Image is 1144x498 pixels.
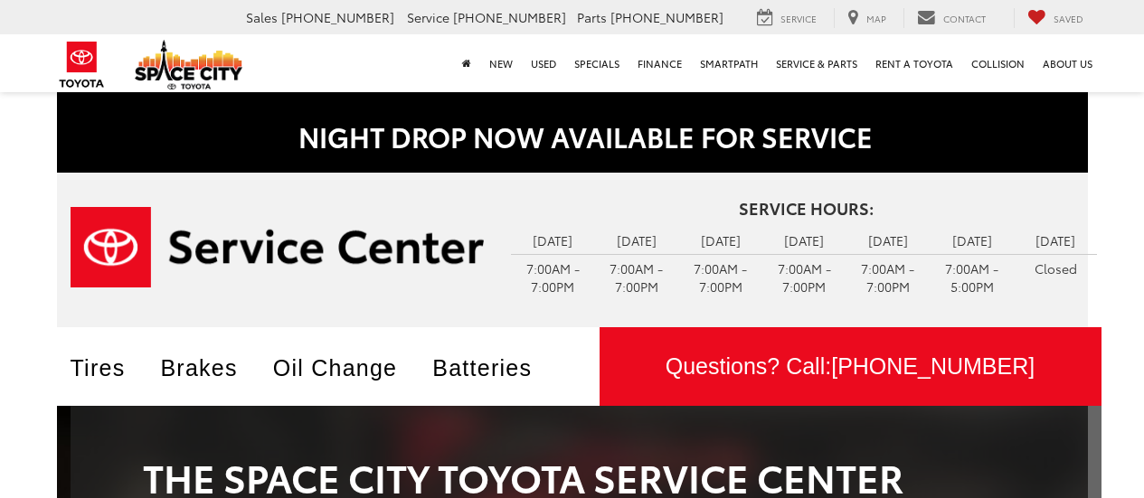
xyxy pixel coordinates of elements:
[834,8,900,28] a: Map
[762,254,846,300] td: 7:00AM - 7:00PM
[866,34,962,92] a: Rent a Toyota
[1034,34,1101,92] a: About Us
[691,34,767,92] a: SmartPath
[762,227,846,254] td: [DATE]
[160,355,260,381] a: Brakes
[407,8,449,26] span: Service
[846,254,931,300] td: 7:00AM - 7:00PM
[831,353,1035,379] span: [PHONE_NUMBER]
[246,8,278,26] span: Sales
[595,254,679,300] td: 7:00AM - 7:00PM
[678,254,762,300] td: 7:00AM - 7:00PM
[48,35,116,94] img: Toyota
[522,34,565,92] a: Used
[600,327,1101,407] a: Questions? Call:[PHONE_NUMBER]
[71,121,1101,151] h2: NIGHT DROP NOW AVAILABLE FOR SERVICE
[780,12,817,25] span: Service
[846,227,931,254] td: [DATE]
[480,34,522,92] a: New
[866,12,886,25] span: Map
[903,8,999,28] a: Contact
[453,8,566,26] span: [PHONE_NUMBER]
[511,227,595,254] td: [DATE]
[1014,227,1098,254] td: [DATE]
[577,8,607,26] span: Parts
[511,254,595,300] td: 7:00AM - 7:00PM
[71,207,485,287] img: Service Center | Space City Toyota in Humble TX
[1014,8,1097,28] a: My Saved Vehicles
[767,34,866,92] a: Service & Parts
[610,8,723,26] span: [PHONE_NUMBER]
[453,34,480,92] a: Home
[1014,254,1098,282] td: Closed
[1054,12,1083,25] span: Saved
[962,34,1034,92] a: Collision
[281,8,394,26] span: [PHONE_NUMBER]
[930,254,1014,300] td: 7:00AM - 5:00PM
[135,40,243,89] img: Space City Toyota
[743,8,830,28] a: Service
[930,227,1014,254] td: [DATE]
[678,227,762,254] td: [DATE]
[595,227,679,254] td: [DATE]
[432,355,554,381] a: Batteries
[600,327,1101,407] div: Questions? Call:
[629,34,691,92] a: Finance
[943,12,986,25] span: Contact
[511,200,1101,218] h4: Service Hours:
[565,34,629,92] a: Specials
[273,355,421,381] a: Oil Change
[71,355,148,381] a: Tires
